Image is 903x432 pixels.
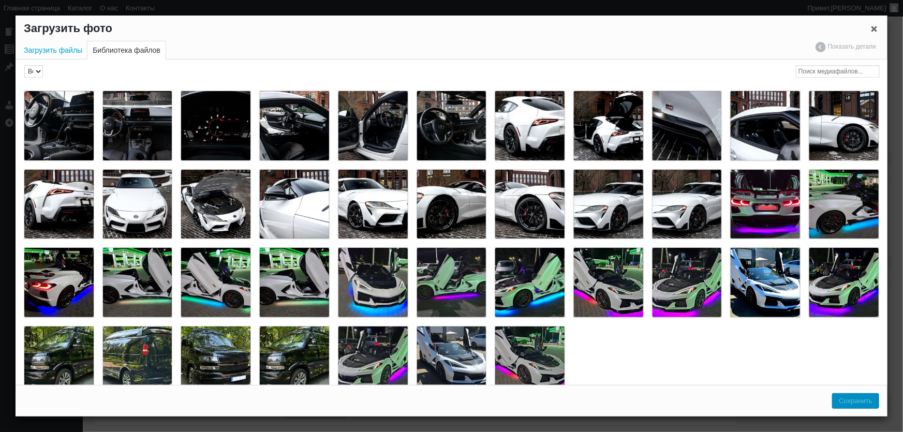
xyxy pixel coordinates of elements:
li: Toyota Supra 3.0 белая прокат спорткара, арендовать тойота супра для съемки фотосессии, тойота су... [491,165,569,244]
button: Сохранить [832,393,879,409]
a: Показать детали [810,41,881,52]
li: Toyota Supra 3.0 белая прокат спорткара, арендовать тойота супра для съемки фотосессии, тойота су... [569,165,648,244]
li: Chevrolet-Corvette-кабриолет-на-прокат-аренда-кабриолет-для-съемки-фотосессии-шевроле-корвет-в-ки... [491,243,569,322]
li: Chevrolet Express аренда, прокат шевроле експре микроавтобус вип класс для трансфера в европу 03 (1) [98,322,177,400]
li: Toyota Supra 3.0 белая прокат спорткара, арендовать тойота супра для съемки фотосессии, тойота су... [334,86,412,165]
li: Toyota Supra 3.0 белая прокат спорткара, арендовать тойота супра для съемки фотосессии, тойота су... [491,86,569,165]
li: Chevrolet Corvette кабриолет на прокат, аренда кабриолет для съемки фотосессии шевроле корвет в к... [412,322,491,400]
li: Chevrolet-Corvette-кабриолет-на-прокат-аренда-кабриолет-для-съемки-фотосессии-шевроле-корвет-в-ки... [726,165,805,244]
li: Chevrolet-Corvette-кабриолет-на-прокат-аренда-кабриолет-для-съемки-фотосессии-шевроле-корвет-в-ки... [569,243,648,322]
li: Toyota Supra 3.0 белая прокат спорткара, арендовать тойота супра для съемки фотосессии, тойота су... [648,86,727,165]
li: Chevrolet-Corvette-кабриолет-на-прокат-аренда-кабриолет-для-съемки-фотосессии-шевроле-корвет-в-ки... [20,243,98,322]
li: Toyota Supra 3.0 белая прокат спорткара, арендовать тойота супра для съемки фотосессии, тойота су... [98,165,177,244]
a: Библиотека файлов [87,41,166,59]
li: Chevrolet-Corvette-кабриолет-на-прокат-аренда-кабриолет-для-съемки-фотосессии-шевроле-корвет-в-ки... [334,243,412,322]
li: Toyota Supra 3.0 белая прокат спорткара, арендовать тойота супра для съемки фотосессии, тойота су... [20,86,98,165]
li: Toyota Supra 3.0 белая прокат спорткара, арендовать тойота супра для съемки фотосессии, тойота су... [334,165,412,244]
input: Поиск медиафайлов... [796,65,880,78]
li: Toyota Supra 3.0 белая прокат спорткара, арендовать тойота супра для съемки фотосессии, тойота су... [726,86,805,165]
li: Toyota Supra 3.0 белая прокат спорткара, арендовать тойота супра для съемки фотосессии, тойота су... [805,86,883,165]
li: Toyota Supra 3.0 белая прокат спорткара, арендовать тойота супра для съемки фотосессии, тойота су... [20,165,98,244]
li: Toyota Supra 3.0 белая прокат спорткара, арендовать тойота супра для съемки фотосессии, тойота су... [412,86,491,165]
li: Chevrolet-Corvette-кабриолет-на-прокат-аренда-кабриолет-для-съемки-фотосессии-шевроле-корвет-в-ки... [648,243,727,322]
li: Chevrolet Express аренда, прокат шевроле експре микроавтобус вип класс для трансфера в европу 03 (2) [176,322,255,400]
a: Загрузить файлы [19,41,87,59]
li: Chevrolet Corvette кабриолет на прокат, аренда кабриолет для съемки фотосессии шевроле корвет в к... [491,322,569,400]
li: Toyota Supra 3.0 белая прокат спорткара, арендовать тойота супра для съемки фотосессии, тойота су... [255,86,334,165]
h1: Загрузить фото [16,16,887,41]
li: Chevrolet Corvette кабриолет на прокат, аренда кабриолет для съемки фотосессии шевроле корвет в к... [334,322,412,400]
li: Toyota Supra 3.0 белая прокат спорткара, арендовать тойота супра для съемки фотосессии, тойота су... [176,165,255,244]
li: Chevrolet Express аренда, прокат шевроле експре микроавтобус вип класс для трансфера в европу 01 [255,322,334,400]
li: Chevrolet-Corvette-кабриолет-на-прокат-аренда-кабриолет-для-съемки-фотосессии-шевроле-корвет-в-ки... [726,243,805,322]
li: Chevrolet-Corvette-кабриолет-на-прокат-аренда-кабриолет-для-съемки-фотосессии-шевроле-корвет-в-ки... [412,243,491,322]
li: Toyota Supra 3.0 белая прокат спорткара, арендовать тойота супра для съемки фотосессии, тойота су... [98,86,177,165]
li: Toyota Supra 3.0 белая прокат спорткара, арендовать тойота супра для съемки фотосессии, тойота су... [255,165,334,244]
li: Chevrolet-Corvette-кабриолет-на-прокат-аренда-кабриолет-для-съемки-фотосессии-шевроле-корвет-в-ки... [805,243,883,322]
span: Показать детали [816,42,876,52]
li: Toyota Supra 3.0 белая прокат спорткара, арендовать тойота супра для съемки фотосессии, тойота су... [569,86,648,165]
li: Chevrolet-Corvette-кабриолет-на-прокат-аренда-кабриолет-для-съемки-фотосессии-шевроле-корвет-в-ки... [176,243,255,322]
li: Chevrolet Express аренда, прокат шевроле експре микроавтобус вип класс для трансфера в европу 01 [20,322,98,400]
li: Toyota Supra 3.0 белая прокат спорткара, арендовать тойота супра для съемки фотосессии, тойота су... [648,165,727,244]
li: Chevrolet-Corvette-кабриолет-на-прокат-аренда-кабриолет-для-съемки-фотосессии-шевроле-корвет-в-ки... [805,165,883,244]
li: Chevrolet-Corvette-кабриолет-на-прокат-аренда-кабриолет-для-съемки-фотосессии-шевроле-корвет-в-ки... [255,243,334,322]
li: Toyota Supra 3.0 белая прокат спорткара, арендовать тойота супра для съемки фотосессии, тойота су... [412,165,491,244]
li: Chevrolet-Corvette-кабриолет-на-прокат-аренда-кабриолет-для-съемки-фотосессии-шевроле-корвет-в-ки... [98,243,177,322]
li: Toyota Supra 3.0 белая прокат спорткара, арендовать тойота супра для съемки фотосессии, тойота су... [176,86,255,165]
